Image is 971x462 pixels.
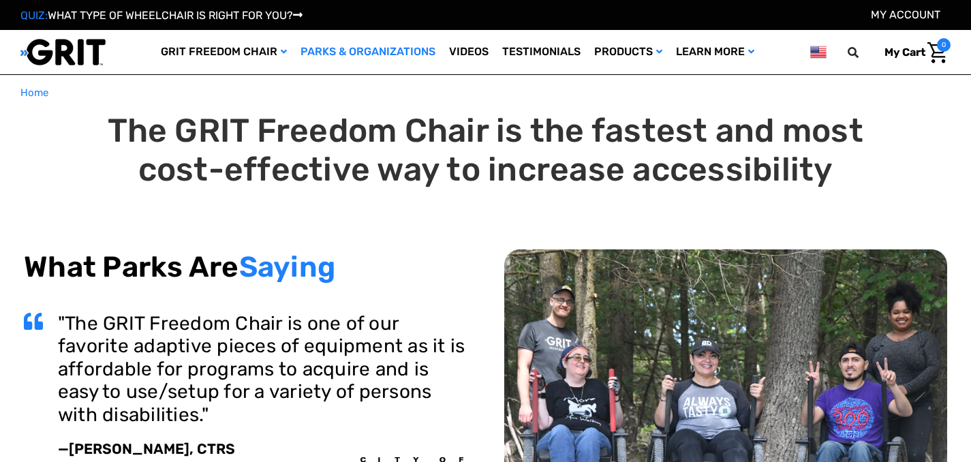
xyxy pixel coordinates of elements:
a: Testimonials [495,30,587,74]
a: Parks & Organizations [294,30,442,74]
h1: The GRIT Freedom Chair is the fastest and most cost-effective way to increase accessibility [24,111,947,189]
img: GRIT All-Terrain Wheelchair and Mobility Equipment [20,38,106,66]
a: Videos [442,30,495,74]
a: GRIT Freedom Chair [154,30,294,74]
img: us.png [810,44,827,61]
nav: Breadcrumb [20,85,951,101]
span: Home [20,87,48,99]
img: Cart [927,42,947,63]
h3: "The GRIT Freedom Chair is one of our favorite adaptive pieces of equipment as it is affordable f... [58,312,467,427]
h2: What Parks Are [24,250,467,284]
a: Cart with 0 items [874,38,951,67]
input: Search [854,38,874,67]
span: My Cart [884,46,925,59]
a: Home [20,85,48,101]
p: —[PERSON_NAME], CTRS [58,440,467,457]
a: Learn More [669,30,761,74]
span: 0 [937,38,951,52]
a: Account [871,8,940,21]
span: Saying [239,250,336,284]
a: Products [587,30,669,74]
a: QUIZ:WHAT TYPE OF WHEELCHAIR IS RIGHT FOR YOU? [20,9,303,22]
span: QUIZ: [20,9,48,22]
